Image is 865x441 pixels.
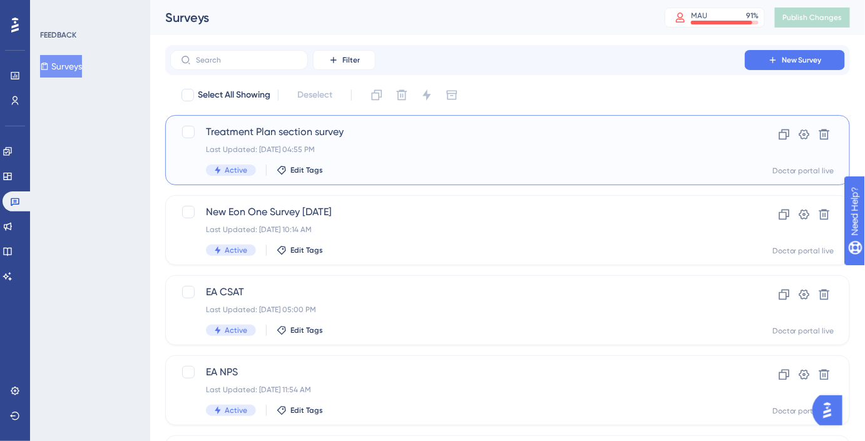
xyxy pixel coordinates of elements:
span: New Eon One Survey [DATE] [206,205,709,220]
span: Select All Showing [198,88,270,103]
span: Active [225,165,247,175]
button: Edit Tags [277,405,323,415]
div: Doctor portal live [772,246,834,256]
span: New Survey [782,55,822,65]
button: Publish Changes [775,8,850,28]
span: Active [225,405,247,415]
div: Last Updated: [DATE] 11:54 AM [206,385,709,395]
span: Edit Tags [290,165,323,175]
iframe: UserGuiding AI Assistant Launcher [812,392,850,429]
div: Doctor portal live [772,406,834,416]
button: Deselect [286,84,344,106]
button: Filter [313,50,376,70]
span: Treatment Plan section survey [206,124,709,139]
div: MAU [691,11,707,21]
button: New Survey [745,50,845,70]
span: Edit Tags [290,245,323,255]
span: Active [225,245,247,255]
button: Edit Tags [277,245,323,255]
div: Doctor portal live [772,166,834,176]
span: Need Help? [29,3,78,18]
span: Active [225,325,247,335]
span: Edit Tags [290,325,323,335]
div: Last Updated: [DATE] 04:55 PM [206,144,709,155]
span: EA NPS [206,365,709,380]
span: Publish Changes [782,13,842,23]
div: Surveys [165,9,633,26]
div: Last Updated: [DATE] 10:14 AM [206,225,709,235]
span: Deselect [297,88,332,103]
span: Edit Tags [290,405,323,415]
span: EA CSAT [206,285,709,300]
div: Last Updated: [DATE] 05:00 PM [206,305,709,315]
div: Doctor portal live [772,326,834,336]
input: Search [196,56,297,64]
div: 91 % [746,11,759,21]
span: Filter [342,55,360,65]
button: Surveys [40,55,82,78]
button: Edit Tags [277,165,323,175]
button: Edit Tags [277,325,323,335]
div: FEEDBACK [40,30,76,40]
